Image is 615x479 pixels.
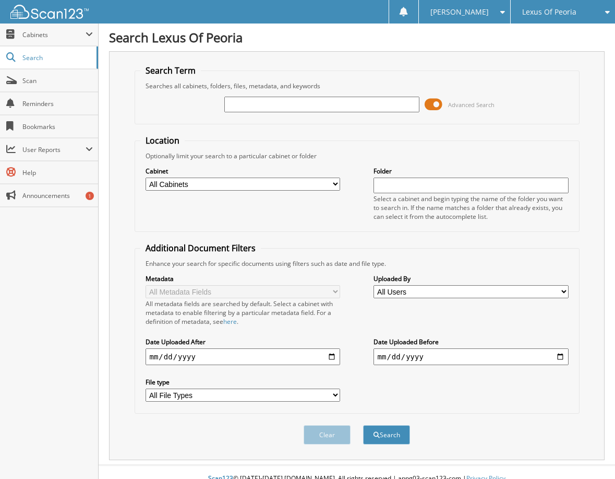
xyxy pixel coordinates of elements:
button: Clear [304,425,351,445]
span: Scan [22,76,93,85]
span: [PERSON_NAME] [430,9,489,15]
span: Announcements [22,191,93,200]
span: Search [22,53,91,62]
div: All metadata fields are searched by default. Select a cabinet with metadata to enable filtering b... [146,299,341,326]
label: Folder [373,167,569,176]
label: Uploaded By [373,274,569,283]
input: start [146,348,341,365]
div: Enhance your search for specific documents using filters such as date and file type. [140,259,574,268]
div: 1 [86,192,94,200]
legend: Additional Document Filters [140,242,261,254]
label: Date Uploaded After [146,337,341,346]
span: Reminders [22,99,93,108]
h1: Search Lexus Of Peoria [109,29,605,46]
span: Lexus Of Peoria [522,9,576,15]
label: Metadata [146,274,341,283]
button: Search [363,425,410,445]
div: Select a cabinet and begin typing the name of the folder you want to search in. If the name match... [373,194,569,221]
legend: Location [140,135,185,146]
label: Cabinet [146,167,341,176]
span: Bookmarks [22,122,93,131]
span: Advanced Search [448,101,495,109]
span: User Reports [22,145,86,154]
label: Date Uploaded Before [373,337,569,346]
label: File type [146,378,341,387]
span: Help [22,168,93,177]
div: Searches all cabinets, folders, files, metadata, and keywords [140,81,574,90]
span: Cabinets [22,30,86,39]
input: end [373,348,569,365]
legend: Search Term [140,65,201,76]
a: here [223,317,237,326]
img: scan123-logo-white.svg [10,5,89,19]
div: Optionally limit your search to a particular cabinet or folder [140,151,574,160]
